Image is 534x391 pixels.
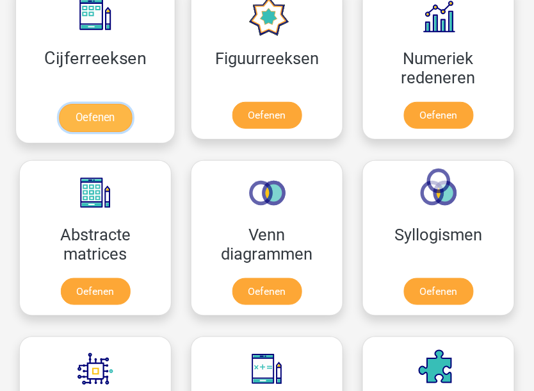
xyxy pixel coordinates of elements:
a: Oefenen [232,102,302,129]
a: Oefenen [61,278,131,305]
a: Oefenen [232,278,302,305]
a: Oefenen [404,278,474,305]
a: Oefenen [404,102,474,129]
a: Oefenen [59,104,132,132]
